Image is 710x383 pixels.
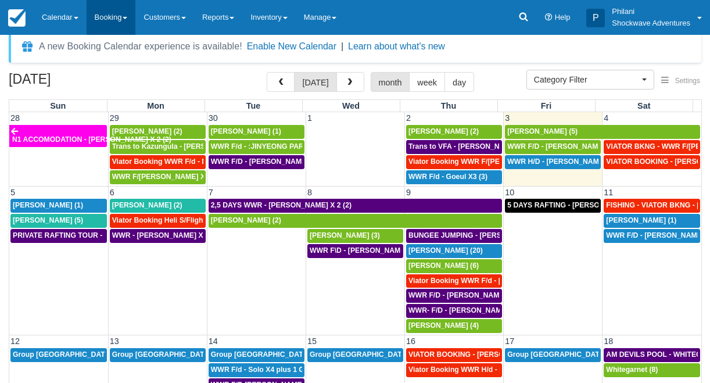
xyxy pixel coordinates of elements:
a: Viator Booking WWR F/d - [PERSON_NAME] [PERSON_NAME] X2 (2) [406,274,502,288]
span: 9 [405,188,412,197]
span: Trans to Kazungula - [PERSON_NAME] x 1 (2) [112,142,266,151]
span: [PERSON_NAME] (1) [13,201,83,209]
button: Category Filter [526,70,654,90]
span: [PERSON_NAME] (2) [211,216,281,224]
span: Settings [675,77,700,85]
a: WWR H/D - [PERSON_NAME] 5 (5) [505,155,601,169]
span: WWR F\D - [PERSON_NAME] X 3 (3) [310,246,431,255]
span: Viator Booking Heli S/Flight - [PERSON_NAME] X 1 (1) [112,216,295,224]
a: Group [GEOGRAPHIC_DATA] (54) [307,348,403,362]
button: month [371,72,410,92]
a: [PERSON_NAME] (1) [604,214,700,228]
a: 2,5 DAYS WWR - [PERSON_NAME] X 2 (2) [209,199,502,213]
span: WWR- F/D - [PERSON_NAME] 2 (2) [408,306,525,314]
span: 13 [109,337,120,346]
span: 18 [603,337,614,346]
span: WWR F/D - [PERSON_NAME] X 4 (4) [408,291,530,299]
button: Enable New Calendar [247,41,336,52]
span: WWR F/d - Goeul X3 (3) [408,173,487,181]
a: VIATOR BOOKING - [PERSON_NAME] 2 (2) [604,155,700,169]
a: [PERSON_NAME] (4) [406,319,502,333]
p: Shockwave Adventures [612,17,690,29]
span: [PERSON_NAME] (4) [408,321,479,330]
a: [PERSON_NAME] (6) [406,259,502,273]
a: WWR F/d - :JINYEONG PARK X 4 (4) [209,140,304,154]
h2: [DATE] [9,72,156,94]
span: | [341,41,343,51]
span: [PERSON_NAME] (6) [408,262,479,270]
a: WWR F/d - Solo X4 plus 1 Guide (4) [209,363,304,377]
span: [PERSON_NAME] (5) [507,127,578,135]
span: Group [GEOGRAPHIC_DATA] (36) [211,350,325,359]
span: Group [GEOGRAPHIC_DATA] (18) [507,350,621,359]
span: Group [GEOGRAPHIC_DATA] (54) [310,350,424,359]
span: [PERSON_NAME] (20) [408,246,483,255]
span: Viator Booking WWR H/d - [PERSON_NAME] X 4 (4) [408,366,582,374]
a: PRIVATE RAFTING TOUR - [PERSON_NAME] X 5 (5) [10,229,107,243]
span: 16 [405,337,417,346]
button: Settings [654,73,707,90]
span: 5 DAYS RAFTING - [PERSON_NAME] X 2 (4) [507,201,655,209]
span: Viator Booking WWR F/[PERSON_NAME] X 2 (2) [408,158,571,166]
span: 29 [109,113,120,123]
span: 17 [504,337,515,346]
span: 11 [603,188,614,197]
a: FISHING - VIATOR BKNG - [PERSON_NAME] 2 (2) [604,199,700,213]
span: 1 [306,113,313,123]
span: [PERSON_NAME] (2) [112,201,182,209]
a: [PERSON_NAME] (5) [505,125,700,139]
a: WWR- F/D - [PERSON_NAME] 2 (2) [406,304,502,318]
span: 12 [9,337,21,346]
a: [PERSON_NAME] (1) [209,125,304,139]
span: WWR F/[PERSON_NAME] X2 (2) [112,173,220,181]
span: 2,5 DAYS WWR - [PERSON_NAME] X 2 (2) [211,201,352,209]
span: 7 [207,188,214,197]
span: 4 [603,113,609,123]
span: 14 [207,337,219,346]
a: [PERSON_NAME] (20) [406,244,502,258]
div: A new Booking Calendar experience is available! [39,40,242,53]
div: P [586,9,605,27]
a: Learn about what's new [348,41,445,51]
a: Viator Booking WWR F/[PERSON_NAME] X 2 (2) [406,155,502,169]
span: WWR H/D - [PERSON_NAME] 5 (5) [507,158,622,166]
a: Trans to VFA - [PERSON_NAME] X 2 (2) [406,140,502,154]
span: PRIVATE RAFTING TOUR - [PERSON_NAME] X 5 (5) [13,231,187,239]
span: Mon [147,101,164,110]
span: Viator Booking WWR F/d - Duty [PERSON_NAME] 2 (2) [112,158,296,166]
span: Sun [50,101,66,110]
a: Viator Booking Heli S/Flight - [PERSON_NAME] X 1 (1) [110,214,206,228]
a: BUNGEE JUMPING - [PERSON_NAME] 2 (2) [406,229,502,243]
span: 10 [504,188,515,197]
span: [PERSON_NAME] (3) [310,231,380,239]
span: 5 [9,188,16,197]
span: Category Filter [534,74,639,85]
a: [PERSON_NAME] (2) [406,125,502,139]
span: [PERSON_NAME] (2) [408,127,479,135]
span: [PERSON_NAME] (1) [211,127,281,135]
span: Wed [342,101,360,110]
a: [PERSON_NAME] (1) [10,199,107,213]
a: WWR F/D - [PERSON_NAME] X 1 (1) [209,155,304,169]
span: Tue [246,101,261,110]
a: Group [GEOGRAPHIC_DATA] (18) [505,348,601,362]
a: [PERSON_NAME] (2) [110,125,206,139]
a: Viator Booking WWR F/d - Duty [PERSON_NAME] 2 (2) [110,155,206,169]
span: 15 [306,337,318,346]
button: [DATE] [294,72,336,92]
a: Group [GEOGRAPHIC_DATA] (18) [110,348,206,362]
span: 28 [9,113,21,123]
a: [PERSON_NAME] (2) [209,214,502,228]
span: Viator Booking WWR F/d - [PERSON_NAME] [PERSON_NAME] X2 (2) [408,277,641,285]
span: BUNGEE JUMPING - [PERSON_NAME] 2 (2) [408,231,556,239]
span: Group [GEOGRAPHIC_DATA] (18) [112,350,226,359]
span: WWR F/D - [PERSON_NAME] X 4 (4) [507,142,629,151]
i: Help [545,14,553,22]
a: N1 ACCOMODATION - [PERSON_NAME] X 2 (2) [9,125,107,147]
a: WWR F/D - [PERSON_NAME] X 4 (4) [505,140,601,154]
span: Whitegarnet (8) [606,366,658,374]
span: 2 [405,113,412,123]
span: [PERSON_NAME] (2) [112,127,182,135]
span: WWR F/d - :JINYEONG PARK X 4 (4) [211,142,332,151]
span: Help [555,13,571,22]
